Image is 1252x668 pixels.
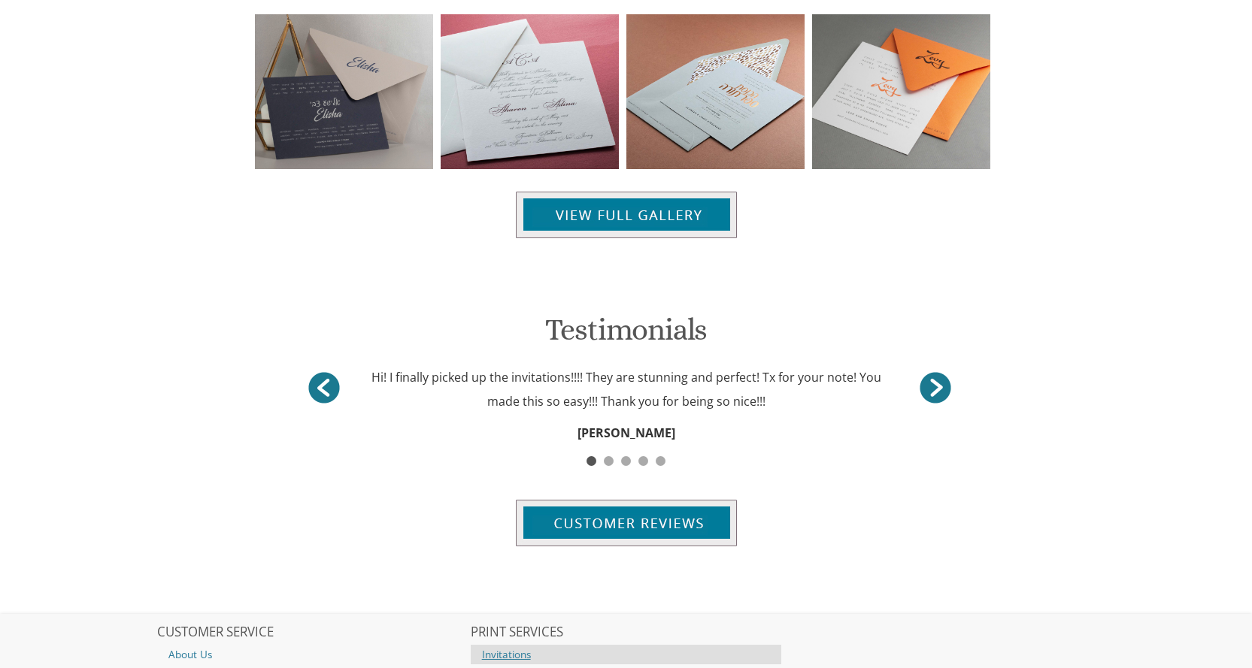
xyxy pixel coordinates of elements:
span: 2 [604,456,614,466]
span: 3 [621,456,631,466]
div: [PERSON_NAME] [298,421,954,445]
span: 4 [638,456,648,466]
span: 5 [656,456,665,466]
div: Hi! I finally picked up the invitations!!!! They are stunning and perfect! Tx for your note! You ... [363,365,888,413]
a: Invitations [471,645,782,664]
h2: CUSTOMER SERVICE [157,625,468,640]
a: 3 [617,445,635,459]
a: < [917,369,954,407]
img: customer-reviews-btn.jpg [516,500,737,546]
a: 4 [635,445,652,459]
a: About Us [157,645,468,664]
a: > [305,369,343,407]
a: 2 [600,445,617,459]
span: 1 [587,456,596,466]
h2: PRINT SERVICES [471,625,782,640]
a: 1 [583,445,600,459]
h1: Testimonials [298,313,954,358]
a: 5 [652,445,669,459]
